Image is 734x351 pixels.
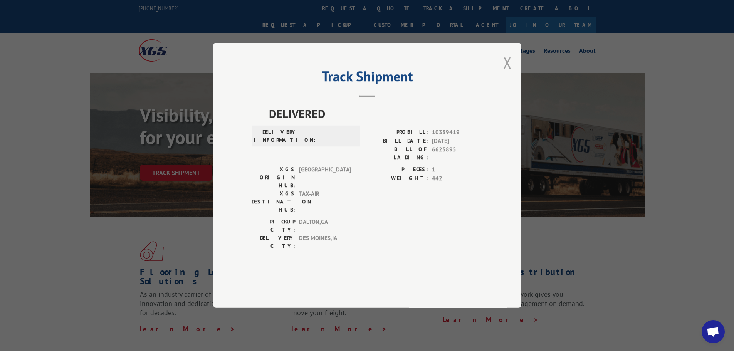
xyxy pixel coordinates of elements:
span: 10359419 [432,128,483,137]
label: BILL OF LADING: [367,146,428,162]
span: [GEOGRAPHIC_DATA] [299,166,351,190]
div: Open chat [702,320,725,343]
h2: Track Shipment [252,71,483,86]
span: 442 [432,174,483,183]
span: [DATE] [432,137,483,146]
span: DELIVERED [269,105,483,123]
label: BILL DATE: [367,137,428,146]
label: PICKUP CITY: [252,218,295,234]
label: DELIVERY INFORMATION: [254,128,297,144]
span: TAX-AIR [299,190,351,214]
label: WEIGHT: [367,174,428,183]
label: PROBILL: [367,128,428,137]
span: DALTON , GA [299,218,351,234]
label: XGS ORIGIN HUB: [252,166,295,190]
span: 1 [432,166,483,175]
span: DES MOINES , IA [299,234,351,250]
button: Close modal [503,52,512,73]
label: DELIVERY CITY: [252,234,295,250]
label: XGS DESTINATION HUB: [252,190,295,214]
label: PIECES: [367,166,428,175]
span: 6625895 [432,146,483,162]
